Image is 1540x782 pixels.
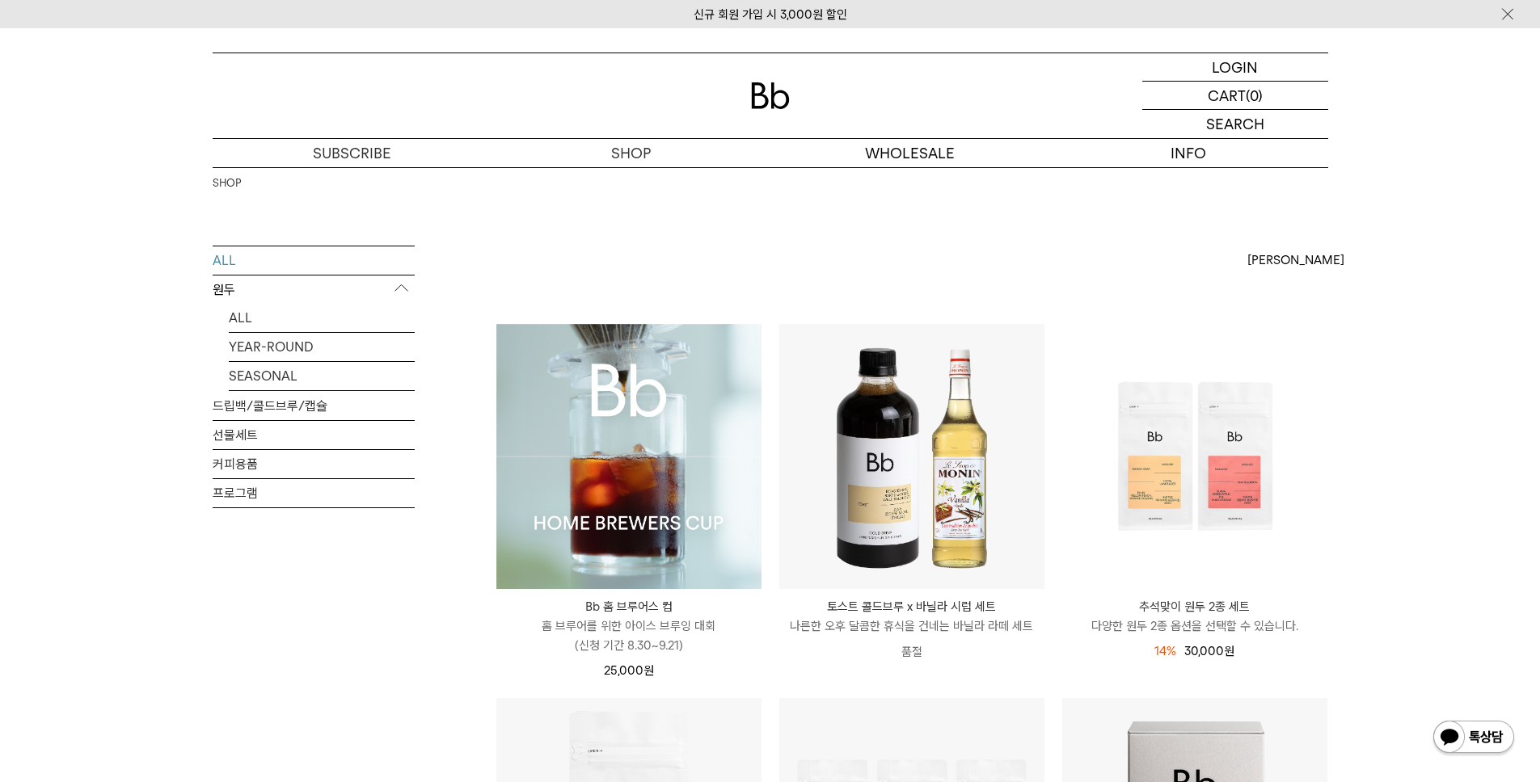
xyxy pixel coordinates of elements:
p: SEARCH [1206,110,1264,138]
img: 카카오톡 채널 1:1 채팅 버튼 [1432,719,1516,758]
a: ALL [213,246,415,275]
p: CART [1208,82,1246,109]
a: SHOP [492,139,770,167]
a: 프로그램 [213,479,415,507]
p: 추석맞이 원두 2종 세트 [1062,597,1327,616]
p: 다양한 원두 2종 옵션을 선택할 수 있습니다. [1062,616,1327,636]
a: CART (0) [1142,82,1328,110]
a: 신규 회원 가입 시 3,000원 할인 [694,7,847,22]
img: 토스트 콜드브루 x 바닐라 시럽 세트 [779,324,1044,589]
span: 원 [643,663,654,678]
span: 25,000 [604,663,654,678]
a: SHOP [213,175,241,191]
img: Bb 홈 브루어스 컵 [496,324,762,589]
a: 드립백/콜드브루/캡슐 [213,392,415,420]
a: 토스트 콜드브루 x 바닐라 시럽 세트 나른한 오후 달콤한 휴식을 건네는 바닐라 라떼 세트 [779,597,1044,636]
p: 나른한 오후 달콤한 휴식을 건네는 바닐라 라떼 세트 [779,616,1044,636]
p: INFO [1049,139,1328,167]
a: ALL [229,304,415,332]
a: 커피용품 [213,450,415,478]
p: 토스트 콜드브루 x 바닐라 시럽 세트 [779,597,1044,616]
p: 홈 브루어를 위한 아이스 브루잉 대회 (신청 기간 8.30~9.21) [496,616,762,655]
a: LOGIN [1142,53,1328,82]
a: SEASONAL [229,362,415,390]
img: 추석맞이 원두 2종 세트 [1062,324,1327,589]
span: [PERSON_NAME] [1247,250,1344,270]
span: 30,000 [1184,644,1234,658]
p: LOGIN [1212,53,1258,81]
a: 선물세트 [213,421,415,449]
span: 원 [1224,644,1234,658]
p: (0) [1246,82,1263,109]
img: 로고 [751,82,790,109]
p: 품절 [779,636,1044,668]
p: Bb 홈 브루어스 컵 [496,597,762,616]
p: 원두 [213,275,415,305]
a: YEAR-ROUND [229,333,415,361]
div: 14% [1154,641,1176,661]
a: 추석맞이 원두 2종 세트 다양한 원두 2종 옵션을 선택할 수 있습니다. [1062,597,1327,636]
p: WHOLESALE [770,139,1049,167]
a: Bb 홈 브루어스 컵 홈 브루어를 위한 아이스 브루잉 대회(신청 기간 8.30~9.21) [496,597,762,655]
a: SUBSCRIBE [213,139,492,167]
